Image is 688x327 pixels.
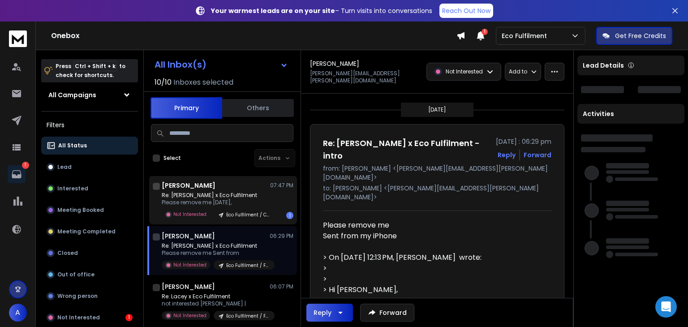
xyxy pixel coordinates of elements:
p: from: [PERSON_NAME] <[PERSON_NAME][EMAIL_ADDRESS][PERSON_NAME][DOMAIN_NAME]> [323,164,551,182]
p: Eco Fulfilment / Free Consultation - Postage Cost Analysis / 11-25 [226,313,269,319]
h1: [PERSON_NAME] [162,232,215,241]
div: 1 [286,212,293,219]
button: Forward [360,304,414,322]
p: Not Interested [173,262,206,268]
p: 1 [22,162,29,169]
p: 06:29 PM [270,232,293,240]
h1: [PERSON_NAME] [162,181,215,190]
div: Open Intercom Messenger [655,296,677,318]
button: Meeting Completed [41,223,138,241]
p: Re: [PERSON_NAME] x Eco Fulfilment [162,242,269,250]
p: Re: Lacey x Eco Fulfilment [162,293,269,300]
p: Lead Details [583,61,624,70]
h1: [PERSON_NAME] [162,282,215,291]
button: Not Interested1 [41,309,138,327]
button: Lead [41,158,138,176]
button: Others [222,98,294,118]
p: – Turn visits into conversations [211,6,432,15]
p: Not Interested [173,211,206,218]
p: Not Interested [57,314,100,321]
p: 06:07 PM [270,283,293,290]
p: Wrong person [57,293,98,300]
h1: Re: [PERSON_NAME] x Eco Fulfilment - intro [323,137,490,162]
h3: Inboxes selected [173,77,233,88]
p: [PERSON_NAME][EMAIL_ADDRESS][PERSON_NAME][DOMAIN_NAME] [310,70,421,84]
span: Ctrl + Shift + k [73,61,117,71]
p: Add to [509,68,527,75]
p: All Status [58,142,87,149]
button: A [9,304,27,322]
p: Please remove me Sent from [162,250,269,257]
p: Out of office [57,271,95,278]
button: Meeting Booked [41,201,138,219]
p: Lead [57,163,72,171]
span: 1 [482,29,488,35]
div: Forward [524,151,551,159]
img: logo [9,30,27,47]
p: [DATE] [428,106,446,113]
button: Get Free Credits [596,27,672,45]
h1: All Campaigns [48,90,96,99]
p: [DATE] : 06:29 pm [496,137,551,146]
p: Closed [57,250,78,257]
h1: All Inbox(s) [155,60,206,69]
p: Eco Fulfilment / Case Study / 11-50 [226,211,269,218]
button: Primary [150,97,222,119]
p: Eco Fulfilment [502,31,550,40]
button: Reply [306,304,353,322]
p: Please remove me [DATE], [162,199,269,206]
button: All Status [41,137,138,155]
p: Press to check for shortcuts. [56,62,125,80]
button: Reply [498,151,516,159]
div: 1 [125,314,133,321]
p: Reach Out Now [442,6,490,15]
p: Meeting Completed [57,228,116,235]
button: Interested [41,180,138,198]
span: 10 / 10 [155,77,172,88]
button: All Inbox(s) [147,56,295,73]
p: Interested [57,185,88,192]
p: Meeting Booked [57,207,104,214]
div: Reply [314,308,331,317]
strong: Your warmest leads are on your site [211,6,335,15]
a: 1 [8,165,26,183]
h1: [PERSON_NAME] [310,59,359,68]
button: All Campaigns [41,86,138,104]
p: Not Interested [446,68,483,75]
a: Reach Out Now [439,4,493,18]
h3: Filters [41,119,138,131]
button: Wrong person [41,287,138,305]
label: Select [163,155,181,162]
h1: Onebox [51,30,456,41]
p: Get Free Credits [615,31,666,40]
p: not interested [PERSON_NAME] | [162,300,269,307]
p: Not Interested [173,312,206,319]
div: Activities [577,104,684,124]
p: to: [PERSON_NAME] <[PERSON_NAME][EMAIL_ADDRESS][PERSON_NAME][DOMAIN_NAME]> [323,184,551,202]
p: 07:47 PM [270,182,293,189]
button: Closed [41,244,138,262]
button: Out of office [41,266,138,284]
p: Re: [PERSON_NAME] x Eco Fulfilment [162,192,269,199]
p: Eco Fulfilment / Free Consultation - Postage Cost Analysis / 11-25 [226,262,269,269]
